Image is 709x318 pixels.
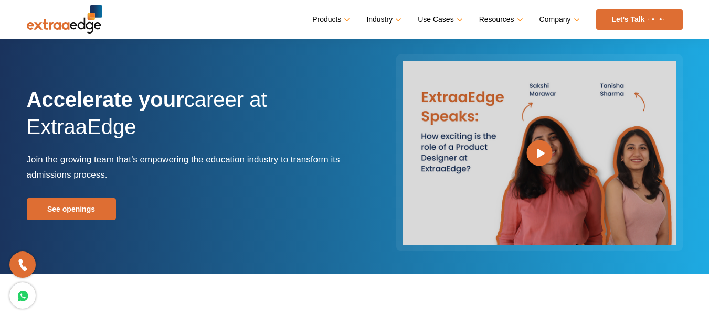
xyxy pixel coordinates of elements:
a: Products [312,12,348,27]
p: Join the growing team that’s empowering the education industry to transform its admissions process. [27,152,347,182]
strong: Accelerate your [27,88,184,111]
a: Company [539,12,578,27]
a: See openings [27,198,116,220]
a: Let’s Talk [596,9,683,30]
h1: career at ExtraaEdge [27,86,347,152]
a: Industry [366,12,399,27]
a: Use Cases [418,12,460,27]
a: Resources [479,12,521,27]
